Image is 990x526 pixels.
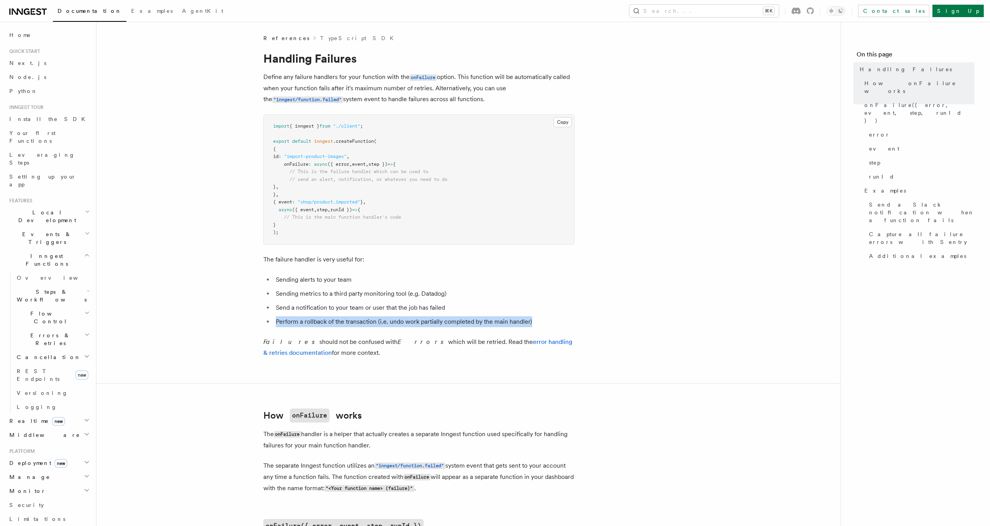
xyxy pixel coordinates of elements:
[276,192,279,197] span: ,
[6,498,91,512] a: Security
[6,428,91,442] button: Middleware
[14,285,91,307] button: Steps & Workflows
[866,142,974,156] a: event
[263,409,362,423] a: HowonFailureworks
[328,161,349,167] span: ({ error
[14,386,91,400] a: Versioning
[861,76,974,98] a: How onFailure works
[274,431,301,438] code: onFailure
[6,148,91,170] a: Leveraging Steps
[366,161,368,167] span: ,
[375,462,445,469] a: "inngest/function.failed"
[9,31,31,39] span: Home
[9,130,56,144] span: Your first Functions
[272,96,343,103] code: "inngest/function.failed"
[352,207,357,212] span: =>
[6,473,50,481] span: Manage
[17,404,57,410] span: Logging
[629,5,779,17] button: Search...⌘K
[352,161,366,167] span: event
[75,370,88,380] span: new
[263,34,309,42] span: References
[6,70,91,84] a: Node.js
[289,169,428,174] span: // This is the failure handler which can be used to
[374,139,377,144] span: (
[330,207,352,212] span: runId })
[410,73,437,81] a: onFailure
[864,101,974,124] span: onFailure({ error, event, step, runId })
[126,2,177,21] a: Examples
[6,104,44,110] span: Inngest tour
[131,8,173,14] span: Examples
[554,117,572,127] button: Copy
[6,459,67,467] span: Deployment
[273,123,289,129] span: import
[347,154,349,159] span: ,
[866,249,974,263] a: Additional examples
[6,198,32,204] span: Features
[869,230,974,246] span: Capture all failure errors with Sentry
[14,400,91,414] a: Logging
[360,199,363,205] span: }
[861,98,974,128] a: onFailure({ error, event, step, runId })
[9,88,38,94] span: Python
[182,8,223,14] span: AgentKit
[6,56,91,70] a: Next.js
[763,7,774,15] kbd: ⌘K
[932,5,984,17] a: Sign Up
[317,207,328,212] span: step
[273,139,289,144] span: export
[6,456,91,470] button: Deploymentnew
[14,310,84,325] span: Flow Control
[9,516,65,522] span: Limitations
[6,448,35,454] span: Platform
[314,207,317,212] span: ,
[314,139,333,144] span: inngest
[292,139,311,144] span: default
[6,112,91,126] a: Install the SDK
[324,485,414,492] code: "<Your function name> (failure)"
[6,414,91,428] button: Realtimenew
[314,161,328,167] span: async
[52,417,65,426] span: new
[9,152,75,166] span: Leveraging Steps
[333,139,374,144] span: .createFunction
[9,116,90,122] span: Install the SDK
[273,274,575,285] li: Sending alerts to your team
[298,199,360,205] span: "shop/product.imported"
[403,474,431,480] code: onFailure
[54,459,67,468] span: new
[263,337,575,358] p: should not be confused with which will be retried. Read the for more context.
[6,126,91,148] a: Your first Functions
[14,288,87,303] span: Steps & Workflows
[292,207,314,212] span: ({ event
[363,199,366,205] span: ,
[860,65,952,73] span: Handling Failures
[9,74,46,80] span: Node.js
[308,161,311,167] span: :
[284,161,308,167] span: onFailure
[869,173,895,181] span: runId
[273,288,575,299] li: Sending metrics to a third party monitoring tool (e.g. Datadog)
[375,463,445,469] code: "inngest/function.failed"
[387,161,393,167] span: =>
[333,123,360,129] span: "./client"
[869,201,974,224] span: Send a Slack notification when a function fails
[319,123,330,129] span: from
[17,368,60,382] span: REST Endpoints
[284,214,401,220] span: // This is the main function handler's code
[6,512,91,526] a: Limitations
[263,72,575,105] p: Define any failure handlers for your function with the option. This function will be automaticall...
[58,8,122,14] span: Documentation
[17,275,97,281] span: Overview
[866,227,974,249] a: Capture all failure errors with Sentry
[276,184,279,189] span: ,
[6,227,91,249] button: Events & Triggers
[14,364,91,386] a: REST Endpointsnew
[6,28,91,42] a: Home
[263,51,575,65] h1: Handling Failures
[263,429,575,451] p: The handler is a helper that actually creates a separate Inngest function used specifically for h...
[6,252,84,268] span: Inngest Functions
[263,338,572,356] a: error handling & retries documentation
[9,60,46,66] span: Next.js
